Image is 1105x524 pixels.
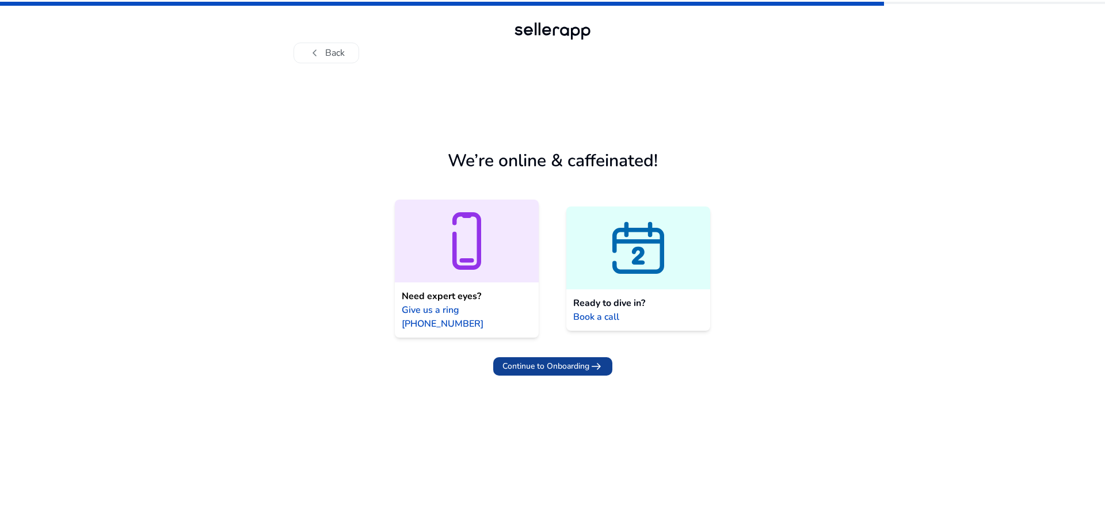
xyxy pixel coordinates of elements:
h1: We’re online & caffeinated! [448,151,658,171]
a: Need expert eyes?Give us a ring [PHONE_NUMBER] [395,200,539,338]
span: Give us a ring [PHONE_NUMBER] [402,303,532,331]
span: chevron_left [308,46,322,60]
button: chevron_leftBack [294,43,359,63]
span: Need expert eyes? [402,289,481,303]
button: Continue to Onboardingarrow_right_alt [493,357,612,376]
span: Ready to dive in? [573,296,645,310]
span: Book a call [573,310,619,324]
span: Continue to Onboarding [502,360,589,372]
span: arrow_right_alt [589,359,603,373]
